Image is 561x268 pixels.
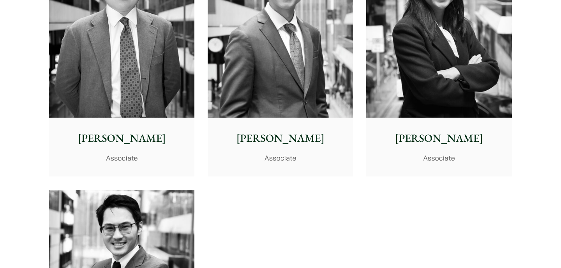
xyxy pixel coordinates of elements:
[55,130,188,146] p: [PERSON_NAME]
[372,153,505,163] p: Associate
[214,153,347,163] p: Associate
[372,130,505,146] p: [PERSON_NAME]
[55,153,188,163] p: Associate
[214,130,347,146] p: [PERSON_NAME]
